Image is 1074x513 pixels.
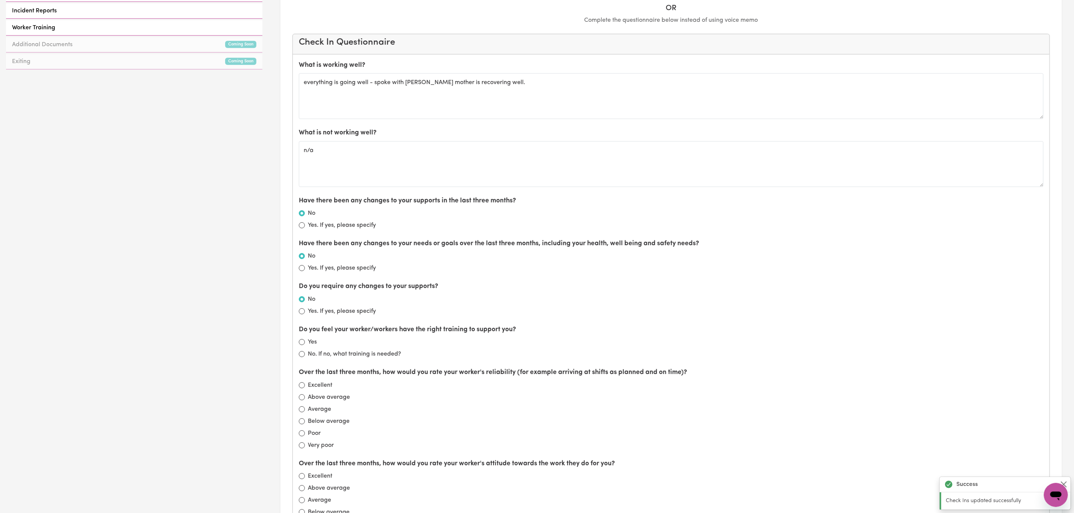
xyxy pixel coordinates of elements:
[956,480,978,489] strong: Success
[308,221,376,230] label: Yes. If yes, please specify
[299,141,1044,187] textarea: n/a
[308,429,321,438] label: Poor
[299,282,438,291] label: Do you require any changes to your supports?
[308,307,376,316] label: Yes. If yes, please specify
[1059,480,1068,489] button: Close
[299,459,615,469] label: Over the last three months, how would you rate your worker's attitude towards the work they do fo...
[308,209,315,218] label: No
[299,60,365,70] label: What is working well?
[308,472,332,481] label: Excellent
[292,4,1050,13] h5: OR
[12,6,57,15] span: Incident Reports
[308,441,334,450] label: Very poor
[308,295,315,304] label: No
[299,368,687,377] label: Over the last three months, how would you rate your worker's reliability (for example arriving at...
[299,196,516,206] label: Have there been any changes to your supports in the last three months?
[225,41,256,48] small: Coming Soon
[308,496,331,505] label: Average
[299,128,377,138] label: What is not working well?
[308,264,376,273] label: Yes. If yes, please specify
[308,405,331,414] label: Average
[12,23,55,32] span: Worker Training
[308,484,350,493] label: Above average
[225,58,256,65] small: Coming Soon
[6,20,262,36] a: Worker Training
[308,252,315,261] label: No
[6,54,262,69] a: ExitingComing Soon
[946,497,1066,505] p: Check Ins updated successfully
[299,73,1044,119] textarea: everything is going well - spoke with [PERSON_NAME] mother is recovering well.
[299,325,516,335] label: Do you feel your worker/workers have the right training to support you?
[12,57,30,66] span: Exiting
[6,37,262,53] a: Additional DocumentsComing Soon
[292,16,1050,25] p: Complete the questionnaire below instead of using voice memo
[308,417,350,426] label: Below average
[308,393,350,402] label: Above average
[308,338,317,347] label: Yes
[299,37,1044,48] h4: Check In Questionnaire
[299,239,699,249] label: Have there been any changes to your needs or goals over the last three months, including your hea...
[308,350,401,359] label: No. If no, what training is needed?
[12,40,73,49] span: Additional Documents
[308,381,332,390] label: Excellent
[1044,483,1068,507] iframe: Button to launch messaging window, conversation in progress
[6,3,262,19] a: Incident Reports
